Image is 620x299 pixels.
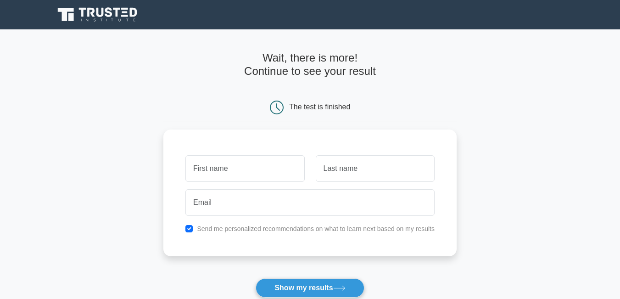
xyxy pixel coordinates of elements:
button: Show my results [256,278,364,298]
label: Send me personalized recommendations on what to learn next based on my results [197,225,435,232]
div: The test is finished [289,103,350,111]
input: Email [185,189,435,216]
h4: Wait, there is more! Continue to see your result [163,51,457,78]
input: First name [185,155,304,182]
input: Last name [316,155,435,182]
